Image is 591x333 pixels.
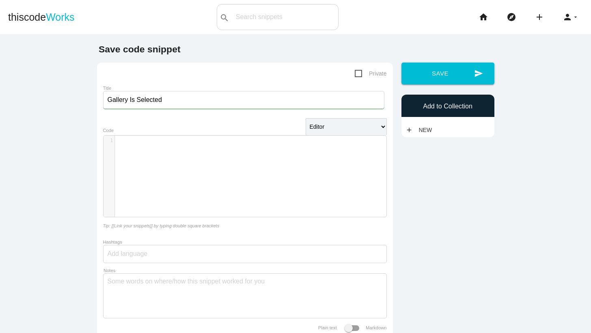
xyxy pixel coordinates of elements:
[103,128,114,133] label: Code
[563,4,572,30] i: person
[104,268,115,273] label: Notes
[355,69,387,79] span: Private
[108,245,156,262] input: Add language
[479,4,488,30] i: home
[535,4,544,30] i: add
[46,11,74,23] span: Works
[232,9,338,26] input: Search snippets
[103,240,122,244] label: Hashtags
[217,4,232,30] button: search
[406,103,490,110] h6: Add to Collection
[103,91,384,109] input: What does this code do?
[406,123,413,137] i: add
[507,4,516,30] i: explore
[8,4,75,30] a: thiscodeWorks
[220,5,229,31] i: search
[401,63,494,84] button: sendSave
[99,44,181,54] b: Save code snippet
[572,4,579,30] i: arrow_drop_down
[406,123,436,137] a: addNew
[104,137,114,144] div: 1
[474,63,483,84] i: send
[103,86,112,91] label: Title
[318,325,387,330] label: Plain text Markdown
[103,223,220,228] i: Tip: [[Link your snippets]] by typing double square brackets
